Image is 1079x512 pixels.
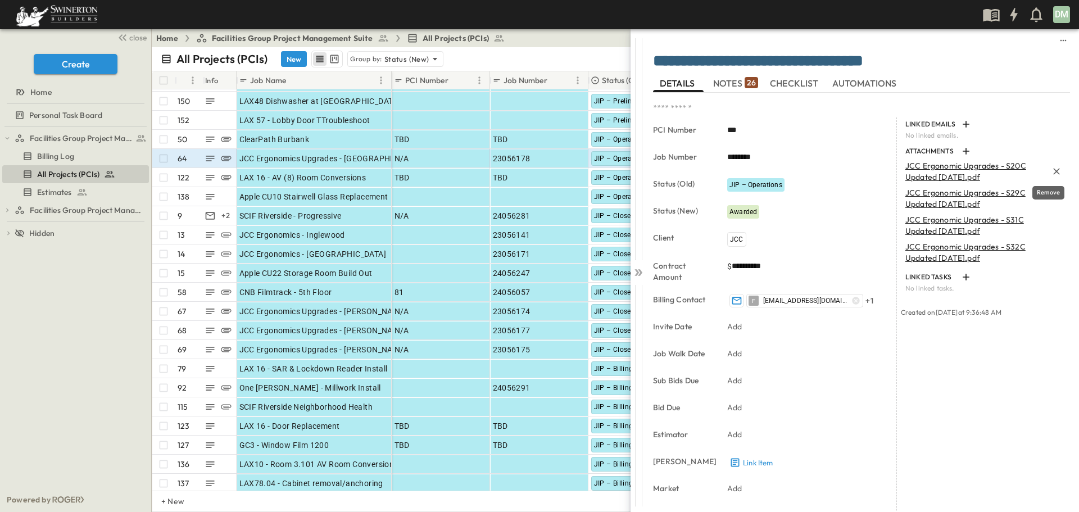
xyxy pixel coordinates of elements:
span: CHECKLIST [770,78,821,88]
button: Menu [571,74,584,87]
p: 123 [178,420,190,432]
p: Job Number [653,151,711,162]
span: DETAILS [660,78,697,88]
p: Status (New) [384,53,429,65]
span: JCC Ergonomics Upgrades - [PERSON_NAME] [239,325,407,336]
p: 15 [178,268,185,279]
span: 24056291 [493,382,531,393]
span: N/A [395,344,409,355]
span: GC3 - Window Film 1200 [239,439,329,451]
p: Add [727,483,742,494]
div: test [2,165,149,183]
span: JCC Ergonomics Upgrades - [PERSON_NAME][GEOGRAPHIC_DATA] [239,306,487,317]
p: JCC Ergonomic Upgrades - S29C Updated [DATE].pdf [905,187,1048,210]
span: ClearPath Burbank [239,134,310,145]
span: LAX 16 - AV (8) Room Conversions [239,172,366,183]
p: 50 [178,134,187,145]
p: 122 [178,172,190,183]
span: 81 [395,287,404,298]
span: 23056141 [493,229,531,241]
span: CNB Filmtrack - 5th Floor [239,287,332,298]
span: LAX10 - Room 3.101 AV Room Conversion [239,459,395,470]
span: SCIF Riverside - Progressive [239,210,342,221]
a: Home [156,33,178,44]
span: AUTOMATIONS [832,78,899,88]
button: Remove [1050,165,1063,178]
p: Estimator [653,429,711,440]
p: 58 [178,287,187,298]
button: New [281,51,307,67]
span: TBD [395,439,410,451]
span: Awarded [729,208,757,216]
span: 24056281 [493,210,531,221]
button: sidedrawer-menu [1057,34,1070,47]
div: Info [203,71,237,89]
p: PCI Number [653,124,711,135]
p: Add [727,375,742,386]
p: 150 [178,96,191,107]
p: 13 [178,229,185,241]
button: Sort [451,74,463,87]
p: No linked emails. [905,131,1063,140]
p: 26 [747,77,756,88]
button: Menu [473,74,486,87]
img: 6c363589ada0b36f064d841b69d3a419a338230e66bb0a533688fa5cc3e9e735.png [13,3,100,26]
p: Job Name [250,75,286,86]
div: test [2,106,149,124]
span: JCC Ergonomics Upgrades - [GEOGRAPHIC_DATA] [239,153,424,164]
div: DM [1053,6,1070,23]
span: TBD [493,172,508,183]
span: TBD [395,172,410,183]
p: 79 [178,363,186,374]
p: No linked tasks. [905,284,1063,293]
p: 115 [178,401,188,413]
p: 68 [178,325,187,336]
p: Job Number [504,75,547,86]
span: Hidden [29,228,55,239]
div: test [2,129,149,147]
div: test [2,147,149,165]
span: Billing Log [37,151,74,162]
span: TBD [493,420,508,432]
span: N/A [395,325,409,336]
span: Facilities Group Project Management Suite [30,133,133,144]
p: Sub Bids Due [653,375,711,386]
p: + New [161,496,168,507]
button: Sort [288,74,301,87]
span: 23056175 [493,344,531,355]
span: LAX 16 - SAR & Lockdown Reader Install [239,363,388,374]
button: Create [34,54,117,74]
span: Created on [DATE] at 9:36:48 AM [901,308,1001,316]
p: [PERSON_NAME] [653,456,711,467]
span: TBD [493,439,508,451]
span: SCIF Riverside Neighborhood Health [239,401,373,413]
span: Facilities Group Project Management Suite (Copy) [30,205,144,216]
span: $ [727,261,732,272]
span: N/A [395,306,409,317]
div: Info [205,65,219,96]
span: JCC Ergonomics Upgrades - [PERSON_NAME] [239,344,407,355]
span: 23056174 [493,306,531,317]
span: Estimates [37,187,72,198]
button: kanban view [327,52,341,66]
button: row view [313,52,327,66]
div: test [2,201,149,219]
p: Add [727,348,742,359]
span: JCC Ergonomics - Inglewood [239,229,345,241]
button: Link Item [727,455,776,470]
p: Billing Contact [653,294,711,305]
span: close [129,32,147,43]
p: All Projects (PCIs) [176,51,268,67]
button: Menu [374,74,388,87]
button: Sort [550,74,562,87]
p: PCI Number [405,75,448,86]
span: Personal Task Board [29,110,102,121]
p: 138 [178,191,190,202]
p: Status (Old) [653,178,711,189]
p: 92 [178,382,187,393]
span: TBD [493,134,508,145]
div: # [175,71,203,89]
span: [EMAIL_ADDRESS][DOMAIN_NAME] [763,296,848,305]
span: JIP – Operations [729,181,782,189]
div: Remove [1032,186,1064,200]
